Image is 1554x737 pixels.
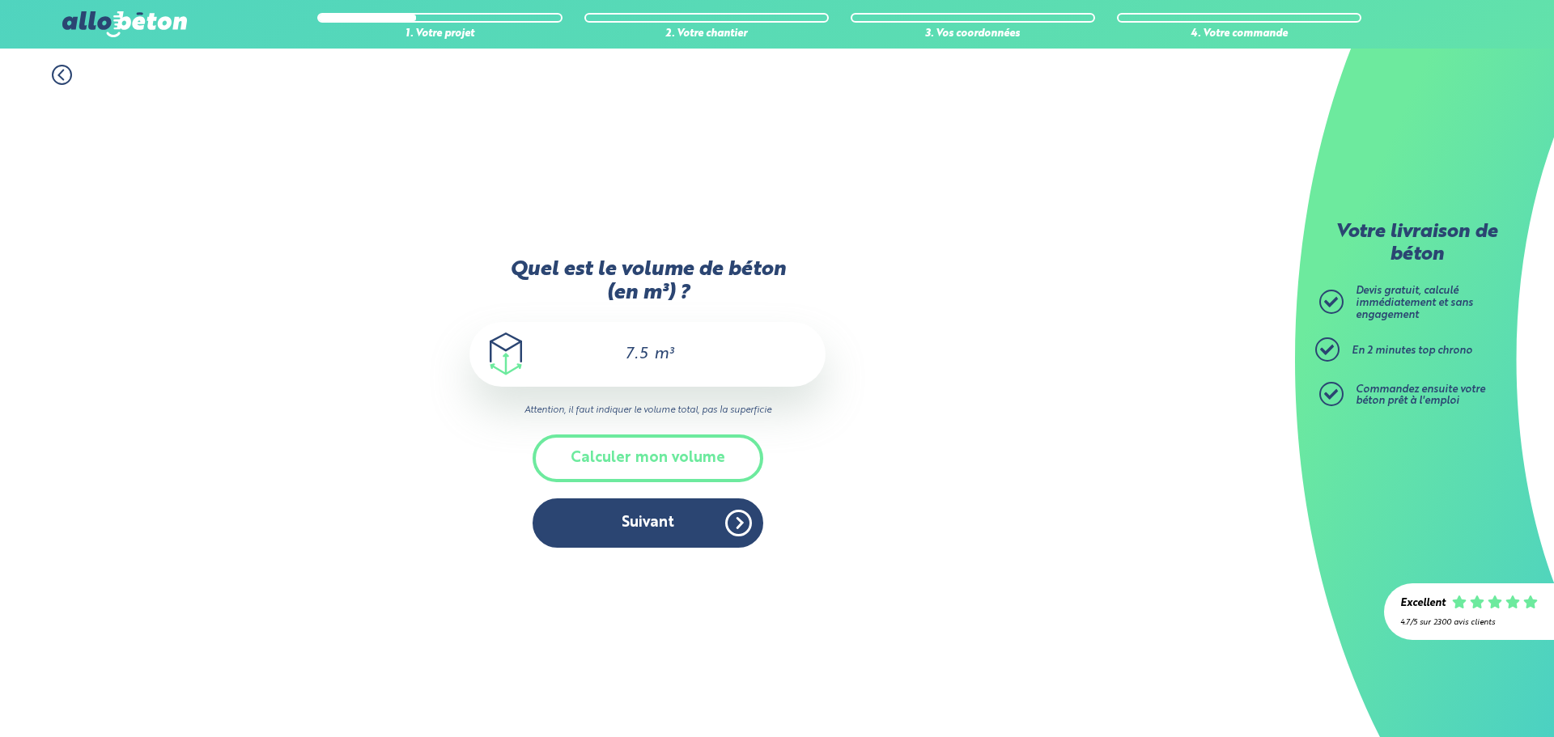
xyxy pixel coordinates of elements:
[469,403,826,418] i: Attention, il faut indiquer le volume total, pas la superficie
[533,498,763,548] button: Suivant
[1356,286,1473,320] span: Devis gratuit, calculé immédiatement et sans engagement
[1323,222,1509,266] p: Votre livraison de béton
[851,28,1095,40] div: 3. Vos coordonnées
[1352,345,1472,356] span: En 2 minutes top chrono
[62,11,187,37] img: allobéton
[1410,674,1536,719] iframe: Help widget launcher
[469,258,826,306] label: Quel est le volume de béton (en m³) ?
[317,28,562,40] div: 1. Votre projet
[584,28,829,40] div: 2. Votre chantier
[1117,28,1361,40] div: 4. Votre commande
[1400,618,1538,627] div: 4.7/5 sur 2300 avis clients
[1356,384,1485,407] span: Commandez ensuite votre béton prêt à l'emploi
[654,346,673,362] span: m³
[1400,598,1446,610] div: Excellent
[533,434,763,482] button: Calculer mon volume
[622,345,650,364] input: 0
